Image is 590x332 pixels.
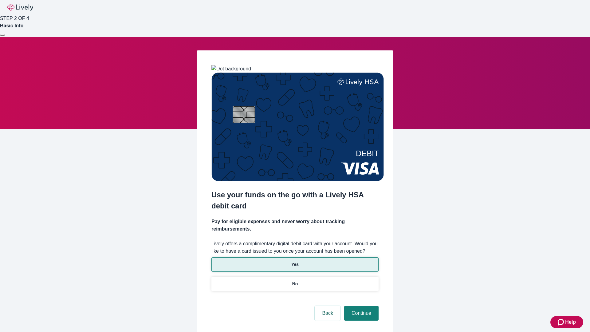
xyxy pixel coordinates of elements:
[211,240,379,255] label: Lively offers a complimentary digital debit card with your account. Would you like to have a card...
[211,257,379,272] button: Yes
[291,261,299,268] p: Yes
[315,306,340,321] button: Back
[565,318,576,326] span: Help
[211,189,379,211] h2: Use your funds on the go with a Lively HSA debit card
[292,281,298,287] p: No
[550,316,583,328] button: Zendesk support iconHelp
[7,4,33,11] img: Lively
[211,277,379,291] button: No
[558,318,565,326] svg: Zendesk support icon
[344,306,379,321] button: Continue
[211,218,379,233] h4: Pay for eligible expenses and never worry about tracking reimbursements.
[211,73,384,181] img: Debit card
[211,65,251,73] img: Dot background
